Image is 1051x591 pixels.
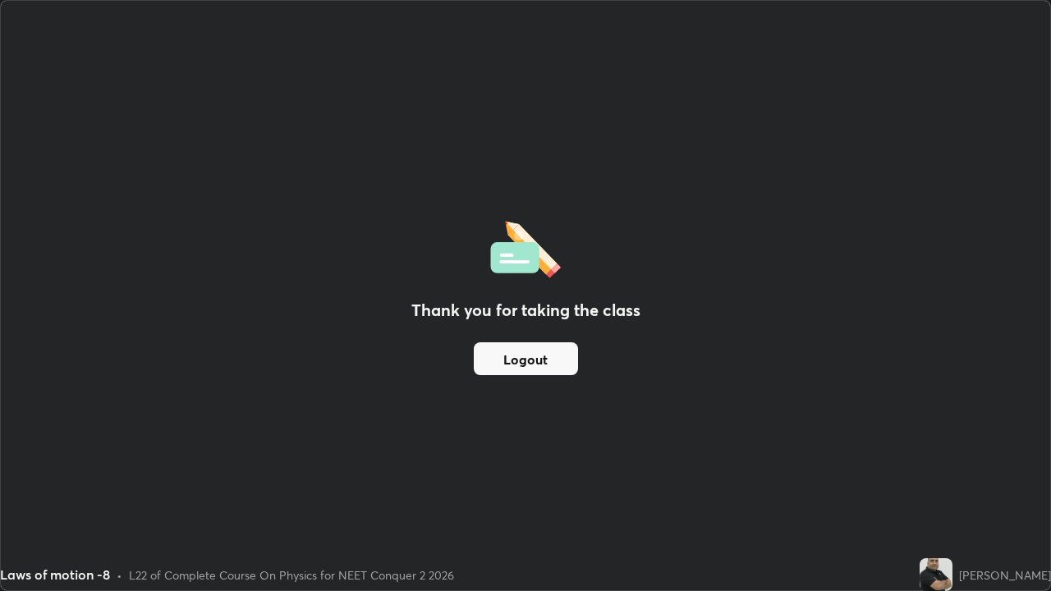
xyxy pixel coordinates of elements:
div: L22 of Complete Course On Physics for NEET Conquer 2 2026 [129,566,454,584]
img: eacf0803778e41e7b506779bab53d040.jpg [920,558,952,591]
h2: Thank you for taking the class [411,298,640,323]
div: • [117,566,122,584]
div: [PERSON_NAME] [959,566,1051,584]
img: offlineFeedback.1438e8b3.svg [490,216,561,278]
button: Logout [474,342,578,375]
